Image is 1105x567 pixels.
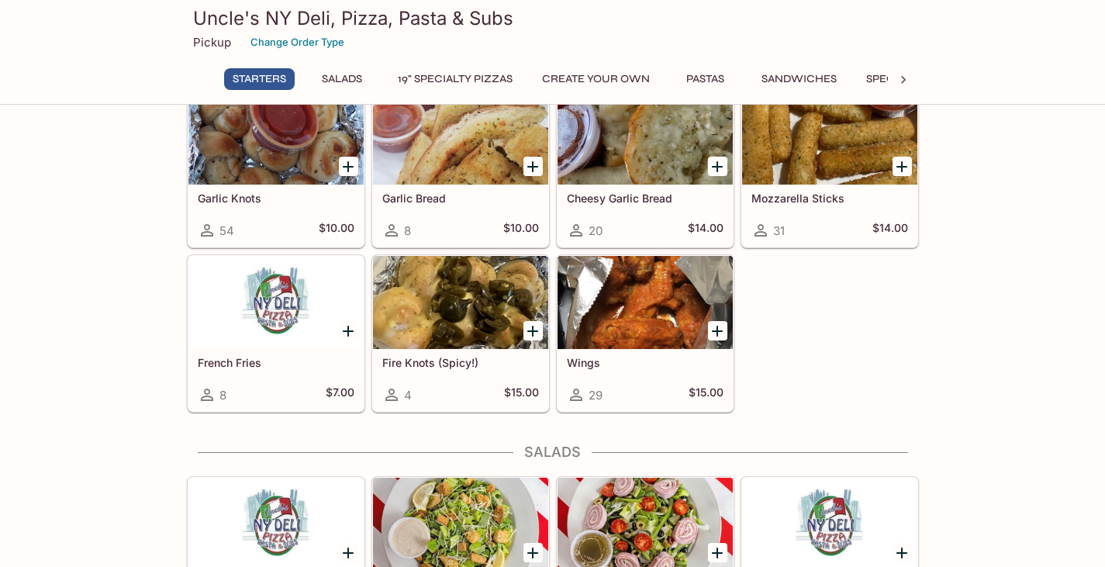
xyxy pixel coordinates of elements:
[708,157,727,176] button: Add Cheesy Garlic Bread
[187,444,919,461] h4: Salads
[893,543,912,562] button: Add Chef Salad
[708,543,727,562] button: Add Antipasto Salad
[188,91,364,247] a: Garlic Knots54$10.00
[557,91,734,247] a: Cheesy Garlic Bread20$14.00
[741,91,918,247] a: Mozzarella Sticks31$14.00
[589,388,603,403] span: 29
[372,255,549,412] a: Fire Knots (Spicy!)4$15.00
[339,157,358,176] button: Add Garlic Knots
[567,192,723,205] h5: Cheesy Garlic Bread
[753,68,845,90] button: Sandwiches
[404,388,412,403] span: 4
[567,356,723,369] h5: Wings
[404,223,411,238] span: 8
[389,68,521,90] button: 19" Specialty Pizzas
[373,92,548,185] div: Garlic Bread
[523,157,543,176] button: Add Garlic Bread
[558,256,733,349] div: Wings
[858,68,983,90] button: Specialty Hoagies
[557,255,734,412] a: Wings29$15.00
[671,68,741,90] button: Pastas
[589,223,603,238] span: 20
[326,385,354,404] h5: $7.00
[688,221,723,240] h5: $14.00
[523,321,543,341] button: Add Fire Knots (Spicy!)
[188,255,364,412] a: French Fries8$7.00
[742,92,917,185] div: Mozzarella Sticks
[893,157,912,176] button: Add Mozzarella Sticks
[307,68,377,90] button: Salads
[198,192,354,205] h5: Garlic Knots
[224,68,295,90] button: Starters
[504,385,539,404] h5: $15.00
[319,221,354,240] h5: $10.00
[373,256,548,349] div: Fire Knots (Spicy!)
[558,92,733,185] div: Cheesy Garlic Bread
[382,192,539,205] h5: Garlic Bread
[198,356,354,369] h5: French Fries
[193,6,913,30] h3: Uncle's NY Deli, Pizza, Pasta & Subs
[193,35,231,50] p: Pickup
[339,543,358,562] button: Add Garden Salad
[219,388,226,403] span: 8
[708,321,727,341] button: Add Wings
[534,68,658,90] button: Create Your Own
[372,91,549,247] a: Garlic Bread8$10.00
[523,543,543,562] button: Add Caesar Salad
[188,92,364,185] div: Garlic Knots
[243,30,351,54] button: Change Order Type
[689,385,723,404] h5: $15.00
[382,356,539,369] h5: Fire Knots (Spicy!)
[773,223,785,238] span: 31
[503,221,539,240] h5: $10.00
[219,223,234,238] span: 54
[188,256,364,349] div: French Fries
[751,192,908,205] h5: Mozzarella Sticks
[872,221,908,240] h5: $14.00
[339,321,358,341] button: Add French Fries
